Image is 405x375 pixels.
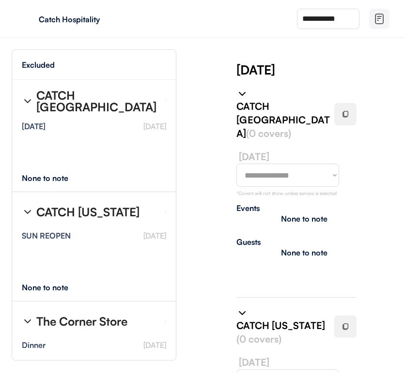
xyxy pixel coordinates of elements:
div: [DATE] [236,61,405,78]
img: chevron-right%20%281%29.svg [22,315,33,327]
font: (0 covers) [236,333,281,345]
font: (0 covers) [246,127,291,139]
div: CATCH [GEOGRAPHIC_DATA] [236,100,333,140]
img: chevron-right%20%281%29.svg [236,88,248,100]
img: chevron-right%20%281%29.svg [236,307,248,319]
div: Dinner [22,341,46,349]
div: CATCH [US_STATE] [236,319,333,346]
div: Guests [236,238,372,246]
img: yH5BAEAAAAALAAAAAABAAEAAAIBRAA7 [19,11,35,27]
font: [DATE] [239,150,269,163]
div: CATCH [GEOGRAPHIC_DATA] [36,90,157,113]
div: CATCH [US_STATE] [36,206,140,218]
div: [DATE] [22,122,46,130]
div: Excluded [22,61,55,69]
font: [DATE] [143,231,166,240]
img: chevron-right%20%281%29.svg [22,95,33,107]
div: None to note [281,249,327,256]
div: Catch Hospitality [39,15,161,23]
font: [DATE] [239,356,269,368]
font: [DATE] [143,121,166,131]
div: SUN REOPEN [22,232,71,240]
img: chevron-right%20%281%29.svg [22,206,33,218]
div: None to note [22,284,86,291]
div: None to note [281,215,327,223]
font: *Covers will not show unless service is selected [236,190,337,196]
font: [DATE] [143,340,166,350]
div: Events [236,204,372,212]
img: file-02.svg [374,13,385,25]
strong: [PERSON_NAME] [22,359,75,367]
div: The Corner Store [36,315,127,327]
div: None to note [22,174,86,182]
